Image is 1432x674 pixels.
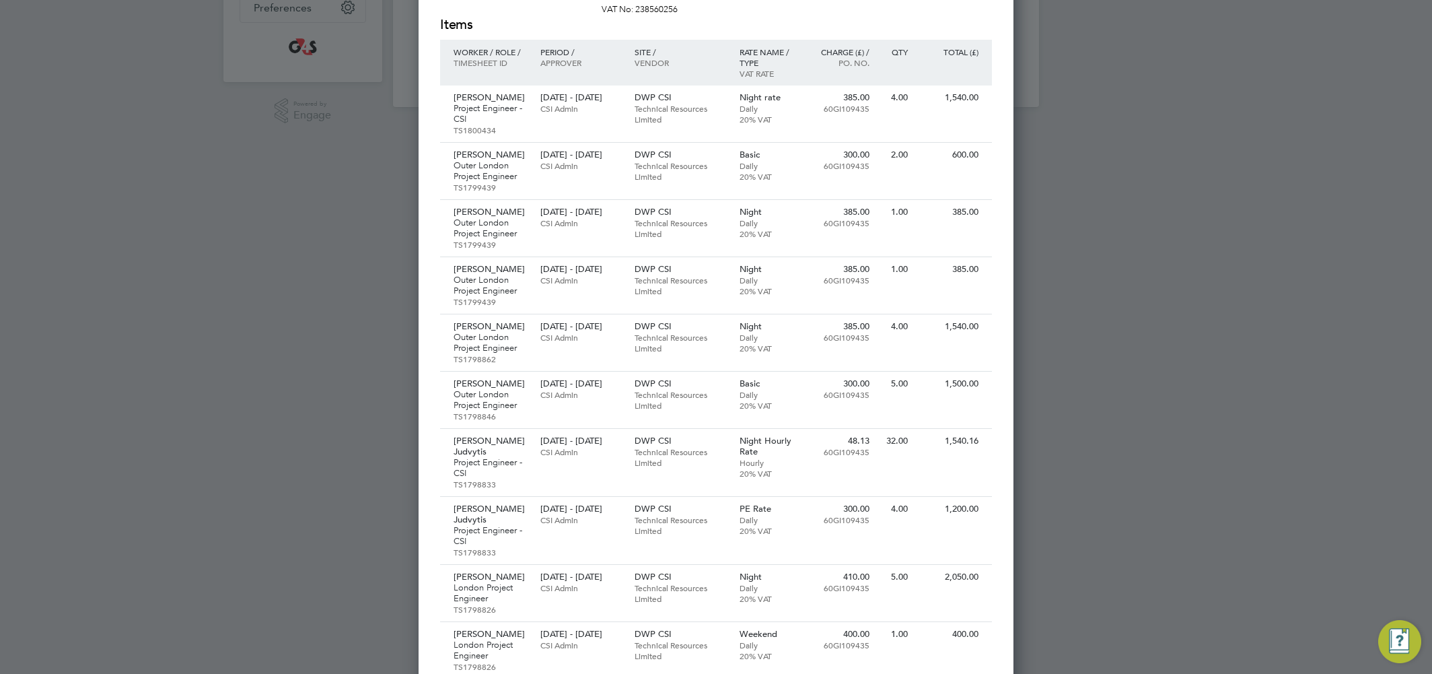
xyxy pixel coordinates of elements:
[811,504,869,514] p: 300.00
[921,378,978,389] p: 1,500.00
[454,604,527,615] p: TS1798826
[540,514,620,525] p: CSI Admin
[921,264,978,275] p: 385.00
[740,46,798,68] p: Rate name / type
[740,582,798,593] p: Daily
[540,92,620,103] p: [DATE] - [DATE]
[454,321,527,332] p: [PERSON_NAME]
[811,332,869,343] p: 60GI109435
[740,514,798,525] p: Daily
[921,92,978,103] p: 1,540.00
[811,514,869,525] p: 60GI109435
[454,572,527,582] p: [PERSON_NAME]
[454,629,527,640] p: [PERSON_NAME]
[811,149,869,160] p: 300.00
[811,264,869,275] p: 385.00
[635,389,726,411] p: Technical Resources Limited
[635,446,726,468] p: Technical Resources Limited
[635,264,726,275] p: DWP CSI
[740,264,798,275] p: Night
[921,46,978,57] p: Total (£)
[921,321,978,332] p: 1,540.00
[811,160,869,171] p: 60GI109435
[740,436,798,457] p: Night Hourly Rate
[540,46,620,57] p: Period /
[811,378,869,389] p: 300.00
[1378,620,1421,663] button: Engage Resource Center
[454,661,527,672] p: TS1798826
[540,57,620,68] p: Approver
[635,640,726,661] p: Technical Resources Limited
[921,149,978,160] p: 600.00
[540,389,620,400] p: CSI Admin
[811,640,869,650] p: 60GI109435
[883,46,908,57] p: QTY
[740,572,798,582] p: Night
[454,436,527,457] p: [PERSON_NAME] Judvytis
[635,217,726,239] p: Technical Resources Limited
[883,149,908,160] p: 2.00
[635,207,726,217] p: DWP CSI
[454,582,527,604] p: London Project Engineer
[740,149,798,160] p: Basic
[740,525,798,536] p: 20% VAT
[740,92,798,103] p: Night rate
[635,436,726,446] p: DWP CSI
[740,400,798,411] p: 20% VAT
[811,275,869,285] p: 60GI109435
[454,207,527,217] p: [PERSON_NAME]
[635,275,726,296] p: Technical Resources Limited
[635,149,726,160] p: DWP CSI
[540,572,620,582] p: [DATE] - [DATE]
[635,582,726,604] p: Technical Resources Limited
[635,57,726,68] p: Vendor
[540,321,620,332] p: [DATE] - [DATE]
[454,125,527,135] p: TS1800434
[740,68,798,79] p: VAT rate
[540,217,620,228] p: CSI Admin
[454,160,527,182] p: Outer London Project Engineer
[811,92,869,103] p: 385.00
[811,446,869,457] p: 60GI109435
[740,114,798,125] p: 20% VAT
[811,57,869,68] p: Po. No.
[454,264,527,275] p: [PERSON_NAME]
[454,389,527,411] p: Outer London Project Engineer
[454,92,527,103] p: [PERSON_NAME]
[740,593,798,604] p: 20% VAT
[635,504,726,514] p: DWP CSI
[540,640,620,650] p: CSI Admin
[635,572,726,582] p: DWP CSI
[883,264,908,275] p: 1.00
[921,629,978,640] p: 400.00
[740,332,798,343] p: Daily
[811,436,869,446] p: 48.13
[635,629,726,640] p: DWP CSI
[811,582,869,593] p: 60GI109435
[540,207,620,217] p: [DATE] - [DATE]
[883,378,908,389] p: 5.00
[883,92,908,103] p: 4.00
[921,572,978,582] p: 2,050.00
[811,572,869,582] p: 410.00
[635,321,726,332] p: DWP CSI
[454,217,527,239] p: Outer London Project Engineer
[454,525,527,547] p: Project Engineer - CSI
[454,547,527,558] p: TS1798833
[740,389,798,400] p: Daily
[540,332,620,343] p: CSI Admin
[635,92,726,103] p: DWP CSI
[740,640,798,650] p: Daily
[454,411,527,422] p: TS1798846
[454,296,527,307] p: TS1799439
[540,436,620,446] p: [DATE] - [DATE]
[921,207,978,217] p: 385.00
[811,321,869,332] p: 385.00
[883,436,908,446] p: 32.00
[883,321,908,332] p: 4.00
[454,57,527,68] p: Timesheet ID
[740,321,798,332] p: Night
[740,468,798,479] p: 20% VAT
[540,275,620,285] p: CSI Admin
[540,149,620,160] p: [DATE] - [DATE]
